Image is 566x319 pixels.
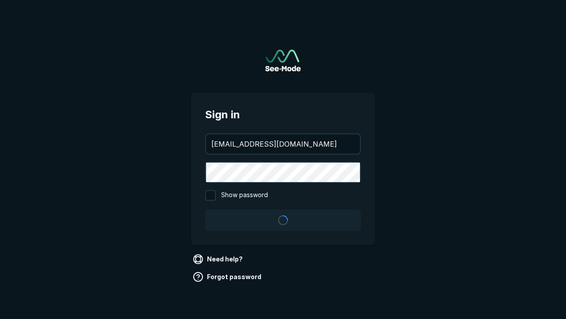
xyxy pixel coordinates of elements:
span: Show password [221,190,268,201]
input: your@email.com [206,134,360,154]
img: See-Mode Logo [265,50,301,71]
a: Go to sign in [265,50,301,71]
a: Forgot password [191,270,265,284]
span: Sign in [205,107,361,123]
a: Need help? [191,252,246,266]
